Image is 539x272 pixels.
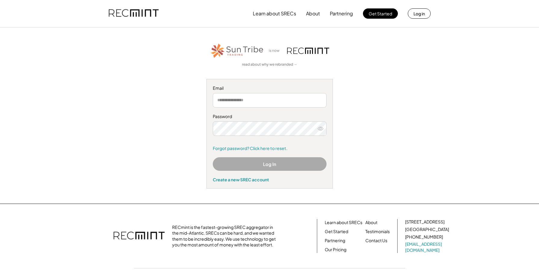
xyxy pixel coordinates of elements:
[113,226,165,247] img: recmint-logotype%403x.png
[210,42,264,59] img: STT_Horizontal_Logo%2B-%2BColor.png
[325,220,362,226] a: Learn about SRECs
[325,238,345,244] a: Partnering
[213,145,327,152] a: Forgot password? Click here to reset.
[287,48,329,54] img: recmint-logotype%403x.png
[365,220,377,226] a: About
[253,8,296,20] button: Learn about SRECs
[405,227,449,233] div: [GEOGRAPHIC_DATA]
[213,177,327,182] div: Create a new SREC account
[325,247,346,253] a: Our Pricing
[213,114,327,120] div: Password
[365,229,390,235] a: Testimonials
[267,48,284,53] div: is now
[330,8,353,20] button: Partnering
[306,8,320,20] button: About
[408,8,431,19] button: Log in
[365,238,387,244] a: Contact Us
[109,3,159,24] img: recmint-logotype%403x.png
[213,85,327,91] div: Email
[325,229,348,235] a: Get Started
[405,219,445,225] div: [STREET_ADDRESS]
[213,157,327,171] button: Log In
[405,241,450,253] a: [EMAIL_ADDRESS][DOMAIN_NAME]
[242,62,297,67] a: read about why we rebranded →
[172,224,279,248] div: RECmint is the fastest-growing SREC aggregator in the mid-Atlantic. SRECs can be hard, and we wan...
[405,234,443,240] div: [PHONE_NUMBER]
[363,8,398,19] button: Get Started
